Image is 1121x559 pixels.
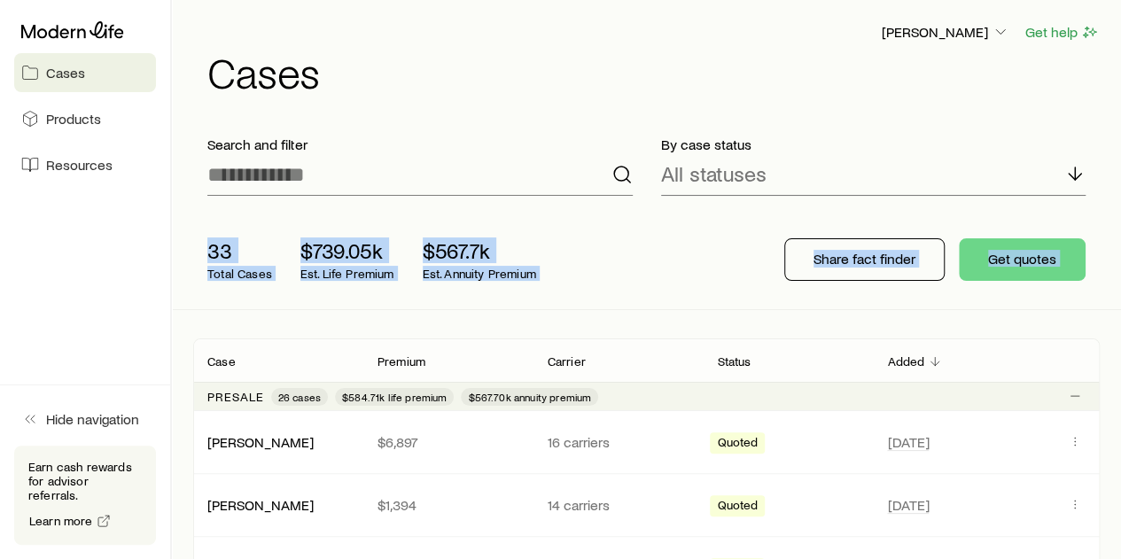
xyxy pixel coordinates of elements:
p: Total Cases [207,267,272,281]
div: Earn cash rewards for advisor referrals.Learn more [14,446,156,545]
span: [DATE] [887,496,929,514]
div: [PERSON_NAME] [207,433,314,452]
span: Learn more [29,515,93,527]
div: [PERSON_NAME] [207,496,314,515]
p: [PERSON_NAME] [882,23,1009,41]
span: $584.71k life premium [342,390,447,404]
button: Get quotes [959,238,1086,281]
a: Cases [14,53,156,92]
p: Search and filter [207,136,633,153]
span: [DATE] [887,433,929,451]
span: Cases [46,64,85,82]
p: Est. Life Premium [300,267,394,281]
p: All statuses [661,161,767,186]
p: $1,394 [378,496,519,514]
button: Hide navigation [14,400,156,439]
p: By case status [661,136,1086,153]
p: Status [717,354,751,369]
p: Est. Annuity Premium [423,267,536,281]
p: $567.7k [423,238,536,263]
span: 26 cases [278,390,321,404]
p: Earn cash rewards for advisor referrals. [28,460,142,502]
button: Get help [1024,22,1100,43]
span: Hide navigation [46,410,139,428]
span: $567.70k annuity premium [468,390,591,404]
span: Quoted [717,435,758,454]
p: Case [207,354,236,369]
span: Quoted [717,498,758,516]
h1: Cases [207,50,1100,93]
p: 14 carriers [548,496,689,514]
a: [PERSON_NAME] [207,496,314,513]
p: Share fact finder [814,250,915,268]
p: $6,897 [378,433,519,451]
p: 33 [207,238,272,263]
p: Premium [378,354,425,369]
p: Added [887,354,924,369]
p: Presale [207,390,264,404]
span: Resources [46,156,113,174]
span: Products [46,110,101,128]
p: Carrier [548,354,586,369]
button: [PERSON_NAME] [881,22,1010,43]
p: 16 carriers [548,433,689,451]
p: $739.05k [300,238,394,263]
a: [PERSON_NAME] [207,433,314,450]
a: Products [14,99,156,138]
button: Share fact finder [784,238,945,281]
a: Resources [14,145,156,184]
